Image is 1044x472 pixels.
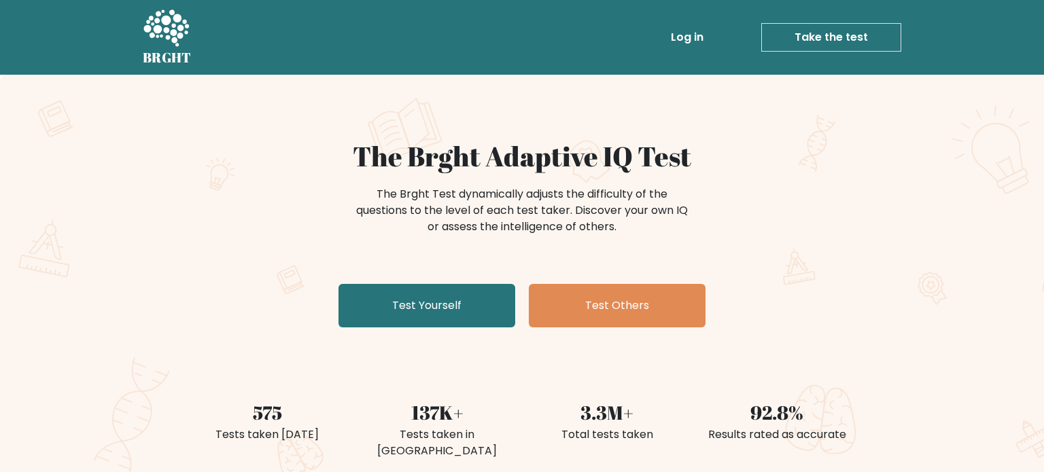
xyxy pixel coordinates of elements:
div: Tests taken [DATE] [190,426,344,443]
h1: The Brght Adaptive IQ Test [190,140,854,173]
div: The Brght Test dynamically adjusts the difficulty of the questions to the level of each test take... [352,186,692,235]
a: BRGHT [143,5,192,69]
a: Take the test [761,23,901,52]
div: 575 [190,398,344,426]
a: Test Others [529,284,706,327]
div: Results rated as accurate [700,426,854,443]
a: Log in [665,24,709,51]
div: Tests taken in [GEOGRAPHIC_DATA] [360,426,514,459]
div: 3.3M+ [530,398,684,426]
div: 92.8% [700,398,854,426]
h5: BRGHT [143,50,192,66]
div: Total tests taken [530,426,684,443]
div: 137K+ [360,398,514,426]
a: Test Yourself [338,284,515,327]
